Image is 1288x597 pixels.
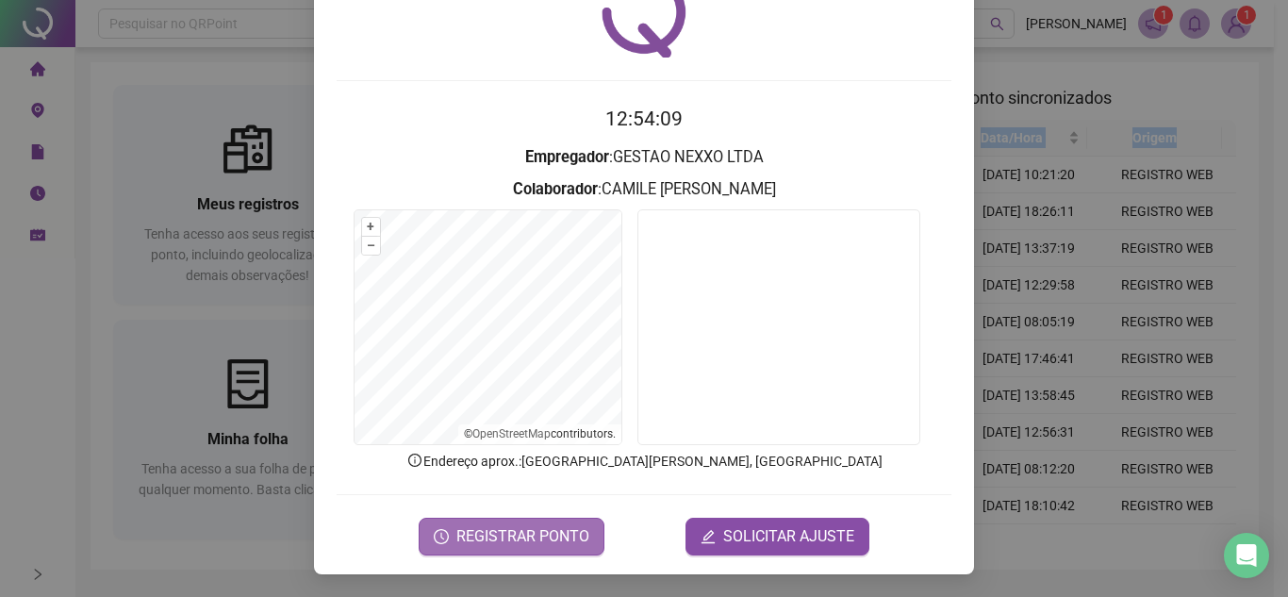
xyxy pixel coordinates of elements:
p: Endereço aprox. : [GEOGRAPHIC_DATA][PERSON_NAME], [GEOGRAPHIC_DATA] [337,451,951,472]
h3: : GESTAO NEXXO LTDA [337,145,951,170]
h3: : CAMILE [PERSON_NAME] [337,177,951,202]
strong: Empregador [525,148,609,166]
button: REGISTRAR PONTO [419,518,604,556]
div: Open Intercom Messenger [1224,533,1269,578]
time: 12:54:09 [605,108,683,130]
button: editSOLICITAR AJUSTE [685,518,869,556]
button: + [362,218,380,236]
span: clock-circle [434,529,449,544]
span: SOLICITAR AJUSTE [723,525,854,548]
span: info-circle [406,452,423,469]
strong: Colaborador [513,180,598,198]
li: © contributors. [464,427,616,440]
span: REGISTRAR PONTO [456,525,589,548]
a: OpenStreetMap [472,427,551,440]
button: – [362,237,380,255]
span: edit [701,529,716,544]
